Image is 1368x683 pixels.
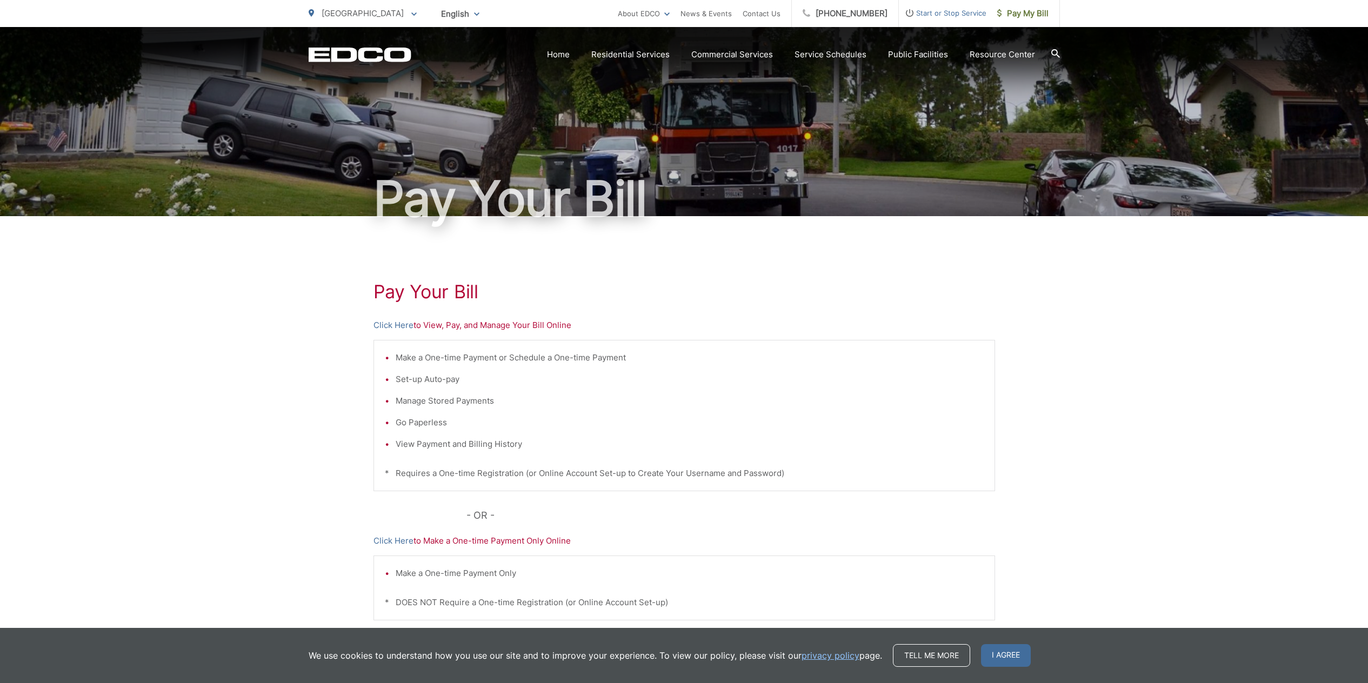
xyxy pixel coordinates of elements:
[373,319,995,332] p: to View, Pay, and Manage Your Bill Online
[309,47,411,62] a: EDCD logo. Return to the homepage.
[970,48,1035,61] a: Resource Center
[309,172,1060,226] h1: Pay Your Bill
[373,534,413,547] a: Click Here
[309,649,882,662] p: We use cookies to understand how you use our site and to improve your experience. To view our pol...
[373,319,413,332] a: Click Here
[795,48,866,61] a: Service Schedules
[888,48,948,61] a: Public Facilities
[396,351,984,364] li: Make a One-time Payment or Schedule a One-time Payment
[680,7,732,20] a: News & Events
[396,567,984,580] li: Make a One-time Payment Only
[396,373,984,386] li: Set-up Auto-pay
[893,644,970,667] a: Tell me more
[591,48,670,61] a: Residential Services
[322,8,404,18] span: [GEOGRAPHIC_DATA]
[396,416,984,429] li: Go Paperless
[466,507,995,524] p: - OR -
[396,438,984,451] li: View Payment and Billing History
[385,596,984,609] p: * DOES NOT Require a One-time Registration (or Online Account Set-up)
[433,4,488,23] span: English
[743,7,780,20] a: Contact Us
[547,48,570,61] a: Home
[802,649,859,662] a: privacy policy
[997,7,1049,20] span: Pay My Bill
[618,7,670,20] a: About EDCO
[981,644,1031,667] span: I agree
[396,394,984,407] li: Manage Stored Payments
[691,48,773,61] a: Commercial Services
[385,467,984,480] p: * Requires a One-time Registration (or Online Account Set-up to Create Your Username and Password)
[373,534,995,547] p: to Make a One-time Payment Only Online
[373,281,995,303] h1: Pay Your Bill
